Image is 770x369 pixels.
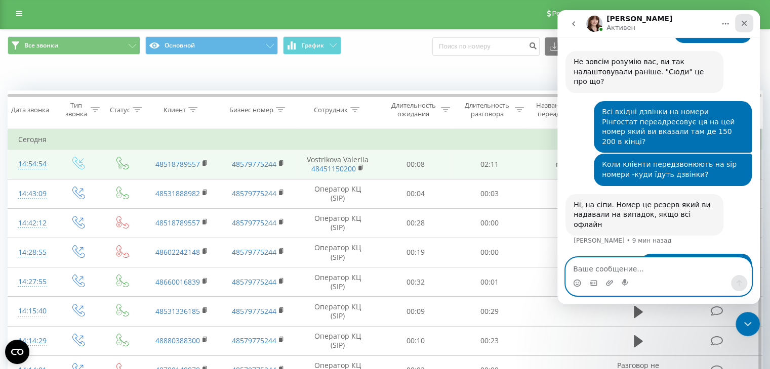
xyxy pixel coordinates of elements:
td: Оператор КЦ (SIP) [297,238,379,267]
td: 00:08 [379,150,453,179]
a: 48602242148 [155,247,200,257]
td: Оператор КЦ (SIP) [297,267,379,297]
div: Клиент [164,106,186,114]
span: Реферальная программа [552,10,635,18]
td: main [526,150,602,179]
td: 00:28 [379,208,453,238]
textarea: Ваше сообщение... [9,248,194,265]
td: 00:29 [453,297,526,326]
td: Оператор КЦ (SIP) [297,297,379,326]
td: 02:11 [453,150,526,179]
a: 48518789557 [155,159,200,169]
a: 48518789557 [155,218,200,227]
span: Выход [735,10,756,18]
button: Отправить сообщение… [174,265,190,281]
td: Оператор КЦ (SIP) [297,208,379,238]
div: [DEMOGRAPHIC_DATA] всеВибачтеЯ не так зрозуміла [83,244,194,286]
div: Статус [110,106,130,114]
button: Экспорт [545,37,599,56]
td: 00:03 [453,179,526,208]
div: Бизнес номер [229,106,273,114]
button: Средство выбора GIF-файла [32,269,40,277]
a: 48579775244 [232,336,276,345]
td: 00:01 [453,267,526,297]
a: 48579775244 [232,306,276,316]
a: 48880388300 [155,336,200,345]
div: Тип звонка [64,101,88,118]
td: 00:00 [453,208,526,238]
div: Дата звонка [11,106,49,114]
td: Vostrikova Valeriia [297,150,379,179]
span: Все звонки [24,41,58,50]
td: 00:32 [379,267,453,297]
span: Настройки профиля [653,10,718,18]
button: Open CMP widget [5,340,29,364]
td: 00:23 [453,326,526,355]
a: 48579775244 [232,277,276,287]
iframe: Intercom live chat [736,312,760,336]
td: 00:04 [379,179,453,208]
td: 00:09 [379,297,453,326]
a: 48579775244 [232,218,276,227]
a: 48660016839 [155,277,200,287]
button: Основной [145,36,278,55]
div: Сотрудник [314,106,348,114]
td: 00:10 [379,326,453,355]
div: Lqvostrikova говорит… [8,244,194,298]
div: Длительность разговора [462,101,512,118]
td: 00:00 [453,238,526,267]
button: График [283,36,341,55]
a: 48531336185 [155,306,200,316]
div: Название схемы переадресации [536,101,589,118]
a: 48579775244 [232,189,276,198]
input: Поиск по номеру [432,37,540,56]
div: 14:43:09 [18,184,45,204]
button: Средство выбора эмодзи [16,269,24,277]
a: 48451150200 [311,164,356,173]
td: 00:19 [379,238,453,267]
div: 14:14:29 [18,331,45,351]
td: Оператор КЦ (SIP) [297,326,379,355]
div: 14:27:55 [18,272,45,292]
a: 48579775244 [232,159,276,169]
td: Оператор КЦ (SIP) [297,179,379,208]
div: 14:42:12 [18,213,45,233]
button: Добавить вложение [48,269,56,277]
div: 14:15:40 [18,301,45,321]
td: Сегодня [8,129,762,150]
div: 14:28:55 [18,243,45,262]
iframe: Intercom live chat [557,10,760,304]
button: Все звонки [8,36,140,55]
button: Start recording [64,269,72,277]
div: 14:54:54 [18,154,45,174]
a: 48579775244 [232,247,276,257]
div: Длительность ожидания [388,101,439,118]
a: 48531888982 [155,189,200,198]
span: График [302,42,324,49]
